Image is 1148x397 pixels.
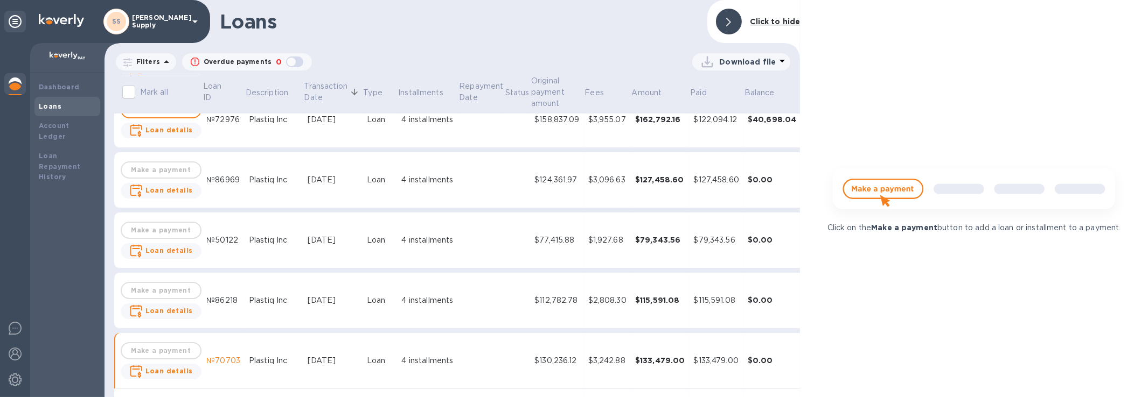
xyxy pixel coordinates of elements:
[206,295,240,306] div: №86218
[694,174,739,186] div: $127,458.60
[140,87,168,98] p: Mark all
[121,123,201,138] button: Loan details
[588,295,627,306] div: $2,808.30
[39,102,61,110] b: Loans
[748,114,797,125] div: $40,698.04
[246,87,288,98] p: Description
[690,87,707,98] p: Paid
[534,235,579,246] div: $77,415.88
[145,126,193,134] b: Loan details
[588,235,627,246] div: $1,927.68
[505,87,530,98] p: Status
[363,87,396,98] span: Type
[246,87,302,98] span: Description
[694,235,739,246] div: $79,343.56
[132,14,186,29] p: [PERSON_NAME] Supply
[632,87,676,98] span: Amount
[249,114,299,125] div: Plastiq Inc
[39,83,80,91] b: Dashboard
[531,75,583,109] span: Original payment amount
[308,235,358,246] div: [DATE]
[531,75,569,109] p: Original payment amount
[748,355,797,366] div: $0.00
[459,81,503,103] p: Repayment Date
[204,57,272,67] p: Overdue payments
[206,114,240,125] div: №72976
[719,56,776,67] p: Download file
[304,81,361,103] span: Transaction Date
[748,235,797,245] div: $0.00
[145,367,193,375] b: Loan details
[206,235,240,246] div: №50122
[121,183,201,198] button: Loan details
[367,355,393,366] div: Loan
[249,174,299,186] div: Plastiq Inc
[823,222,1126,233] p: Click on the button to add a loan or installment to a payment.
[745,87,789,98] span: Balance
[588,114,627,125] div: $3,955.07
[635,114,685,125] div: $162,792.16
[308,174,358,186] div: [DATE]
[690,87,721,98] span: Paid
[39,152,81,181] b: Loan Repayment History
[249,355,299,366] div: Plastiq Inc
[308,114,358,125] div: [DATE]
[534,295,579,306] div: $112,782.78
[145,307,193,315] b: Loan details
[112,17,121,25] b: SS
[635,295,685,306] div: $115,591.08
[635,235,685,245] div: $79,343.56
[304,81,347,103] p: Transaction Date
[632,87,662,98] p: Amount
[402,235,454,246] div: 4 installments
[121,364,201,379] button: Loan details
[694,295,739,306] div: $115,591.08
[748,174,797,185] div: $0.00
[203,81,243,103] span: Loan ID
[367,235,393,246] div: Loan
[220,10,699,33] h1: Loans
[145,186,193,194] b: Loan details
[585,87,604,98] p: Fees
[588,174,627,186] div: $3,096.63
[308,295,358,306] div: [DATE]
[121,303,201,319] button: Loan details
[585,87,618,98] span: Fees
[748,295,797,306] div: $0.00
[4,11,26,32] div: Unpin categories
[694,355,739,366] div: $133,479.00
[534,114,579,125] div: $158,837.09
[132,57,160,66] p: Filters
[39,122,69,140] b: Account Ledger
[145,246,193,254] b: Loan details
[206,174,240,186] div: №86969
[398,87,457,98] span: Installments
[249,295,299,306] div: Plastiq Inc
[534,355,579,366] div: $130,236.12
[871,223,937,232] b: Make a payment
[534,174,579,186] div: $124,361.97
[308,355,358,366] div: [DATE]
[694,114,739,125] div: $122,094.12
[635,174,685,185] div: $127,458.60
[745,87,775,98] p: Balance
[39,14,84,27] img: Logo
[363,87,382,98] p: Type
[206,355,240,366] div: №70703
[402,355,454,366] div: 4 installments
[635,355,685,366] div: $133,479.00
[402,174,454,186] div: 4 installments
[121,243,201,259] button: Loan details
[588,355,627,366] div: $3,242.88
[402,114,454,125] div: 4 installments
[276,56,282,68] p: 0
[398,87,443,98] p: Installments
[367,114,393,125] div: Loan
[402,295,454,306] div: 4 installments
[367,295,393,306] div: Loan
[249,235,299,246] div: Plastiq Inc
[750,17,801,26] b: Click to hide
[203,81,229,103] p: Loan ID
